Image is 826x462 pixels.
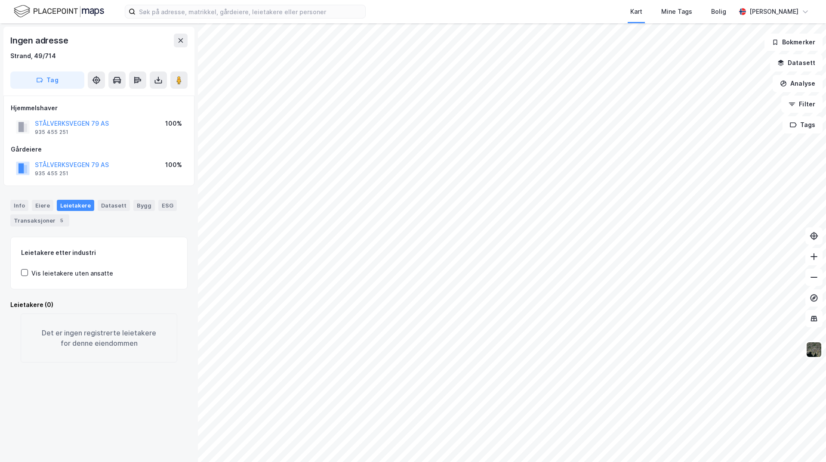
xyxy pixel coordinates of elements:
[10,34,70,47] div: Ingen adresse
[31,268,113,279] div: Vis leietakere uten ansatte
[57,216,66,225] div: 5
[661,6,692,17] div: Mine Tags
[783,421,826,462] div: Kontrollprogram for chat
[711,6,726,17] div: Bolig
[21,313,177,363] div: Det er ingen registrerte leietakere for denne eiendommen
[11,103,187,113] div: Hjemmelshaver
[14,4,104,19] img: logo.f888ab2527a4732fd821a326f86c7f29.svg
[783,421,826,462] iframe: Chat Widget
[630,6,642,17] div: Kart
[783,116,823,133] button: Tags
[770,54,823,71] button: Datasett
[158,200,177,211] div: ESG
[10,71,84,89] button: Tag
[773,75,823,92] button: Analyse
[32,200,53,211] div: Eiere
[764,34,823,51] button: Bokmerker
[11,144,187,155] div: Gårdeiere
[749,6,798,17] div: [PERSON_NAME]
[136,5,365,18] input: Søk på adresse, matrikkel, gårdeiere, leietakere eller personer
[165,118,182,129] div: 100%
[35,129,68,136] div: 935 455 251
[10,51,56,61] div: Strand, 49/714
[21,248,177,258] div: Leietakere etter industri
[98,200,130,211] div: Datasett
[781,96,823,113] button: Filter
[165,160,182,170] div: 100%
[10,200,28,211] div: Info
[133,200,155,211] div: Bygg
[57,200,94,211] div: Leietakere
[10,300,188,310] div: Leietakere (0)
[806,341,822,358] img: 9k=
[35,170,68,177] div: 935 455 251
[10,214,69,226] div: Transaksjoner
